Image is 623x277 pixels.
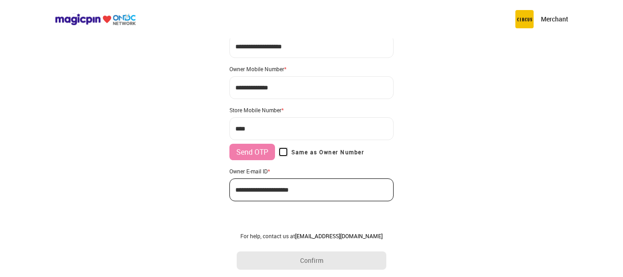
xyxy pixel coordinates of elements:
[279,147,364,157] label: Same as Owner Number
[55,13,136,26] img: ondc-logo-new-small.8a59708e.svg
[515,10,534,28] img: circus.b677b59b.png
[295,232,383,240] a: [EMAIL_ADDRESS][DOMAIN_NAME]
[237,232,386,240] div: For help, contact us at
[237,251,386,270] button: Confirm
[229,106,394,114] div: Store Mobile Number
[229,167,394,175] div: Owner E-mail ID
[541,15,568,24] p: Merchant
[229,65,394,73] div: Owner Mobile Number
[229,144,275,160] button: Send OTP
[279,147,288,157] input: Same as Owner Number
